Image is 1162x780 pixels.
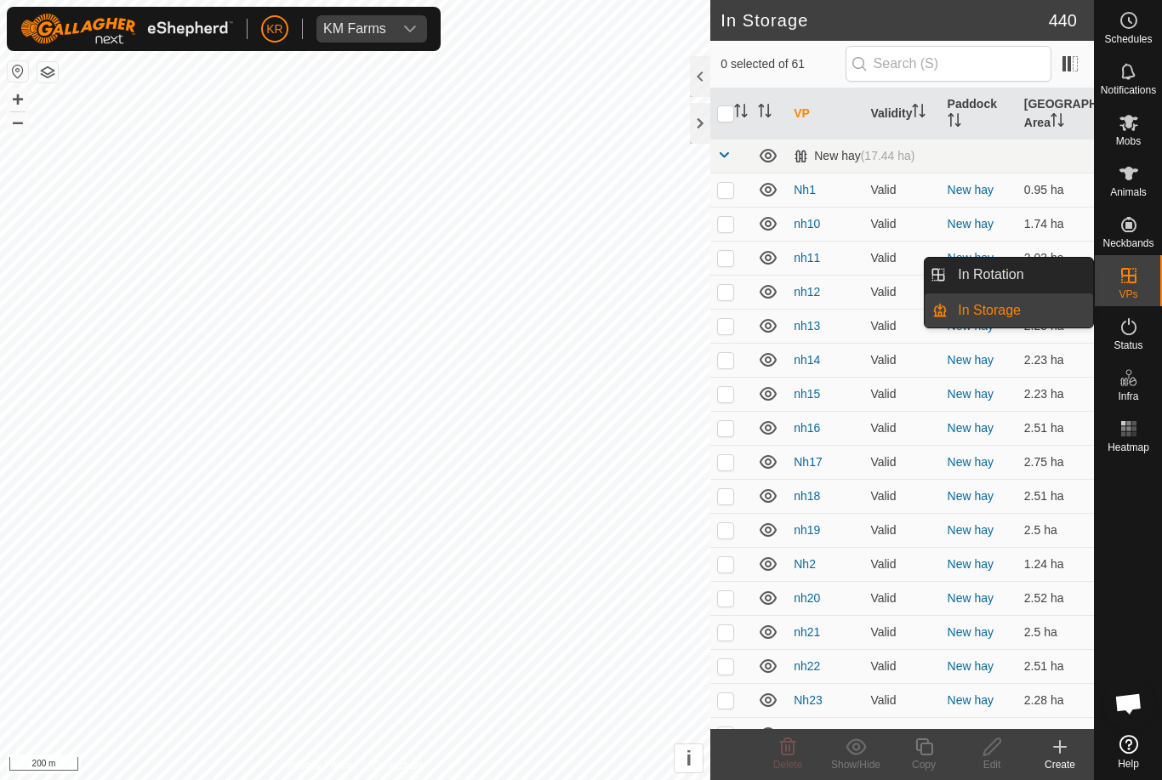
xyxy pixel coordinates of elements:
[958,265,1023,285] span: In Rotation
[846,46,1051,82] input: Search (S)
[734,106,748,120] p-sorticon: Activate to sort
[948,293,1093,327] a: In Storage
[958,757,1026,772] div: Edit
[912,106,926,120] p-sorticon: Activate to sort
[1118,759,1139,769] span: Help
[863,309,940,343] td: Valid
[794,523,820,537] a: nh19
[794,217,820,231] a: nh10
[372,758,422,773] a: Contact Us
[794,387,820,401] a: nh15
[948,455,994,469] a: New hay
[948,625,994,639] a: New hay
[266,20,282,38] span: KR
[863,513,940,547] td: Valid
[794,693,822,707] a: Nh23
[1017,479,1094,513] td: 2.51 ha
[393,15,427,43] div: dropdown trigger
[1104,34,1152,44] span: Schedules
[8,89,28,110] button: +
[863,615,940,649] td: Valid
[863,343,940,377] td: Valid
[863,479,940,513] td: Valid
[288,758,352,773] a: Privacy Policy
[1110,187,1147,197] span: Animals
[794,251,820,265] a: nh11
[948,387,994,401] a: New hay
[1017,649,1094,683] td: 2.51 ha
[1017,683,1094,717] td: 2.28 ha
[1017,581,1094,615] td: 2.52 ha
[794,183,816,196] a: Nh1
[948,489,994,503] a: New hay
[861,149,915,162] span: (17.44 ha)
[1017,547,1094,581] td: 1.24 ha
[925,258,1093,292] li: In Rotation
[863,547,940,581] td: Valid
[863,241,940,275] td: Valid
[1017,615,1094,649] td: 2.5 ha
[948,727,994,741] a: New hay
[941,88,1017,139] th: Paddock
[948,183,994,196] a: New hay
[863,275,940,309] td: Valid
[948,116,961,129] p-sorticon: Activate to sort
[1017,88,1094,139] th: [GEOGRAPHIC_DATA] Area
[1103,678,1154,729] div: Open chat
[1017,513,1094,547] td: 2.5 ha
[794,727,822,741] a: Nh24
[1017,717,1094,751] td: 2.56 ha
[863,683,940,717] td: Valid
[1017,173,1094,207] td: 0.95 ha
[37,62,58,83] button: Map Layers
[20,14,233,44] img: Gallagher Logo
[1118,391,1138,401] span: Infra
[863,581,940,615] td: Valid
[721,10,1048,31] h2: In Storage
[948,421,994,435] a: New hay
[8,111,28,132] button: –
[794,319,820,333] a: nh13
[948,251,994,265] a: New hay
[948,319,994,333] a: New hay
[1102,238,1153,248] span: Neckbands
[1119,289,1137,299] span: VPs
[1017,445,1094,479] td: 2.75 ha
[948,591,994,605] a: New hay
[925,293,1093,327] li: In Storage
[794,557,816,571] a: Nh2
[948,659,994,673] a: New hay
[948,693,994,707] a: New hay
[1116,136,1141,146] span: Mobs
[948,353,994,367] a: New hay
[675,744,703,772] button: i
[948,258,1093,292] a: In Rotation
[863,173,940,207] td: Valid
[1049,8,1077,33] span: 440
[1017,377,1094,411] td: 2.23 ha
[8,61,28,82] button: Reset Map
[1017,207,1094,241] td: 1.74 ha
[863,377,940,411] td: Valid
[863,411,940,445] td: Valid
[1108,442,1149,453] span: Heatmap
[958,300,1021,321] span: In Storage
[794,659,820,673] a: nh22
[863,207,940,241] td: Valid
[316,15,393,43] span: KM Farms
[794,455,822,469] a: Nh17
[758,106,772,120] p-sorticon: Activate to sort
[863,649,940,683] td: Valid
[794,149,914,163] div: New hay
[794,625,820,639] a: nh21
[773,759,803,771] span: Delete
[323,22,386,36] div: KM Farms
[1114,340,1142,350] span: Status
[794,353,820,367] a: nh14
[948,523,994,537] a: New hay
[1017,241,1094,275] td: 2.03 ha
[948,217,994,231] a: New hay
[794,489,820,503] a: nh18
[794,421,820,435] a: nh16
[686,747,692,770] span: i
